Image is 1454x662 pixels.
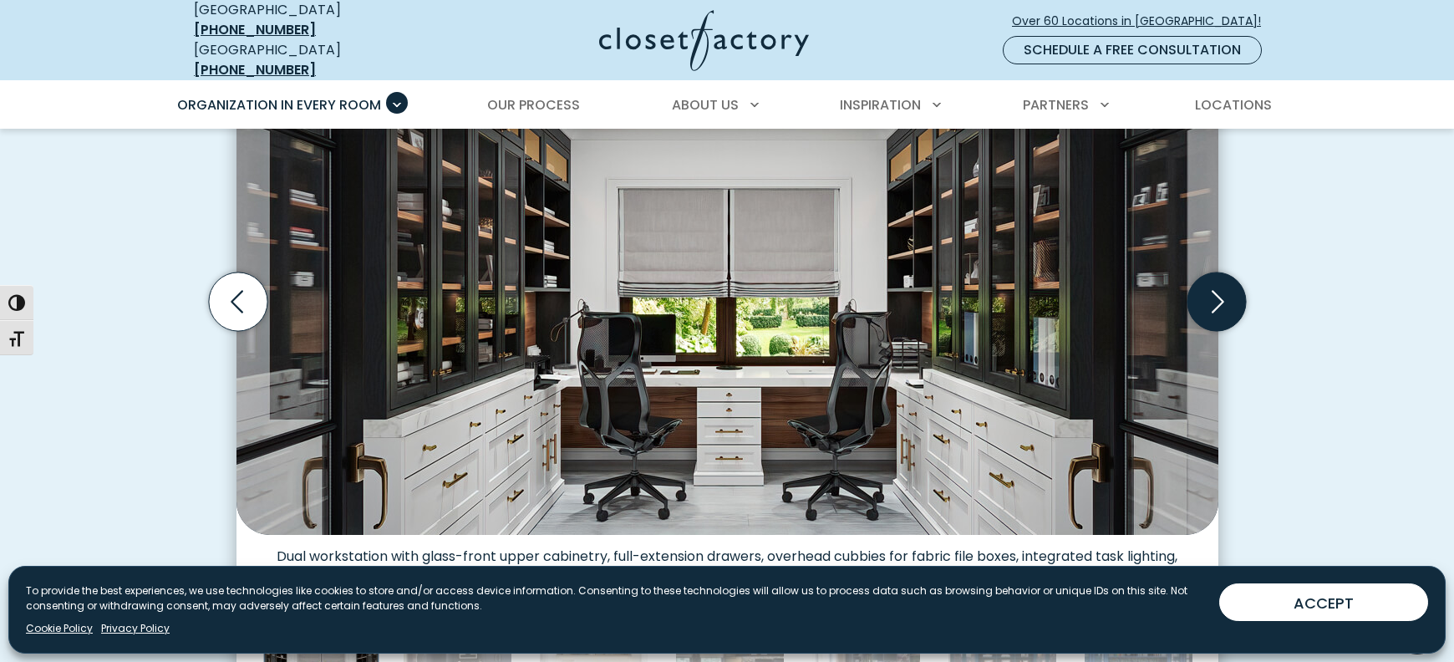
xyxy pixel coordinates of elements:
[487,95,580,115] span: Our Process
[1181,266,1253,338] button: Next slide
[26,583,1206,614] p: To provide the best experiences, we use technologies like cookies to store and/or access device i...
[1219,583,1428,621] button: ACCEPT
[672,95,739,115] span: About Us
[177,95,381,115] span: Organization in Every Room
[165,82,1289,129] nav: Primary Menu
[194,60,316,79] a: [PHONE_NUMBER]
[236,535,1218,582] figcaption: Dual workstation with glass-front upper cabinetry, full-extension drawers, overhead cubbies for f...
[236,21,1218,535] img: Dual workstation home office with glass-front upper cabinetry, full-extension drawers, overhead c...
[1195,95,1272,115] span: Locations
[1003,36,1262,64] a: Schedule a Free Consultation
[1012,13,1274,30] span: Over 60 Locations in [GEOGRAPHIC_DATA]!
[1023,95,1089,115] span: Partners
[101,621,170,636] a: Privacy Policy
[194,20,316,39] a: [PHONE_NUMBER]
[1011,7,1275,36] a: Over 60 Locations in [GEOGRAPHIC_DATA]!
[26,621,93,636] a: Cookie Policy
[599,10,809,71] img: Closet Factory Logo
[202,266,274,338] button: Previous slide
[194,40,436,80] div: [GEOGRAPHIC_DATA]
[840,95,921,115] span: Inspiration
